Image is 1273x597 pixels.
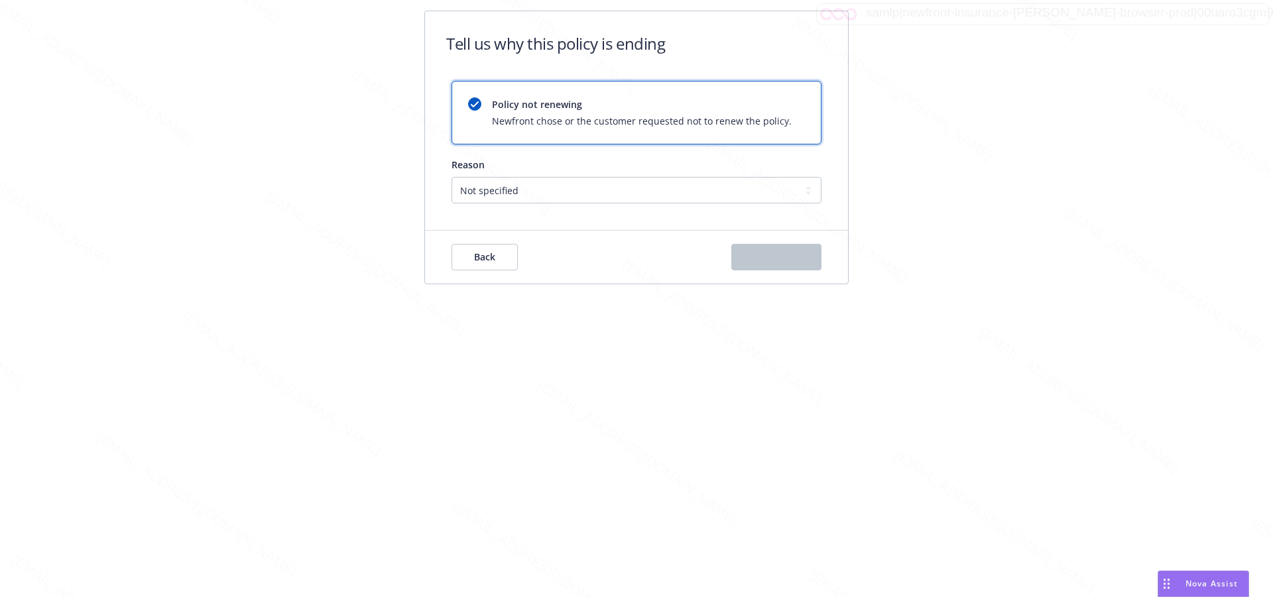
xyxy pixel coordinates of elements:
h1: Tell us why this policy is ending [446,32,665,54]
button: Back [452,244,518,270]
span: Newfront chose or the customer requested not to renew the policy. [492,114,792,128]
button: Nova Assist [1158,570,1249,597]
div: Drag to move [1158,571,1175,596]
button: Submit [731,244,821,270]
span: Policy not renewing [492,97,792,111]
span: Nova Assist [1185,578,1238,589]
span: Back [474,250,495,263]
span: Submit [760,250,793,263]
span: Reason [452,158,485,171]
